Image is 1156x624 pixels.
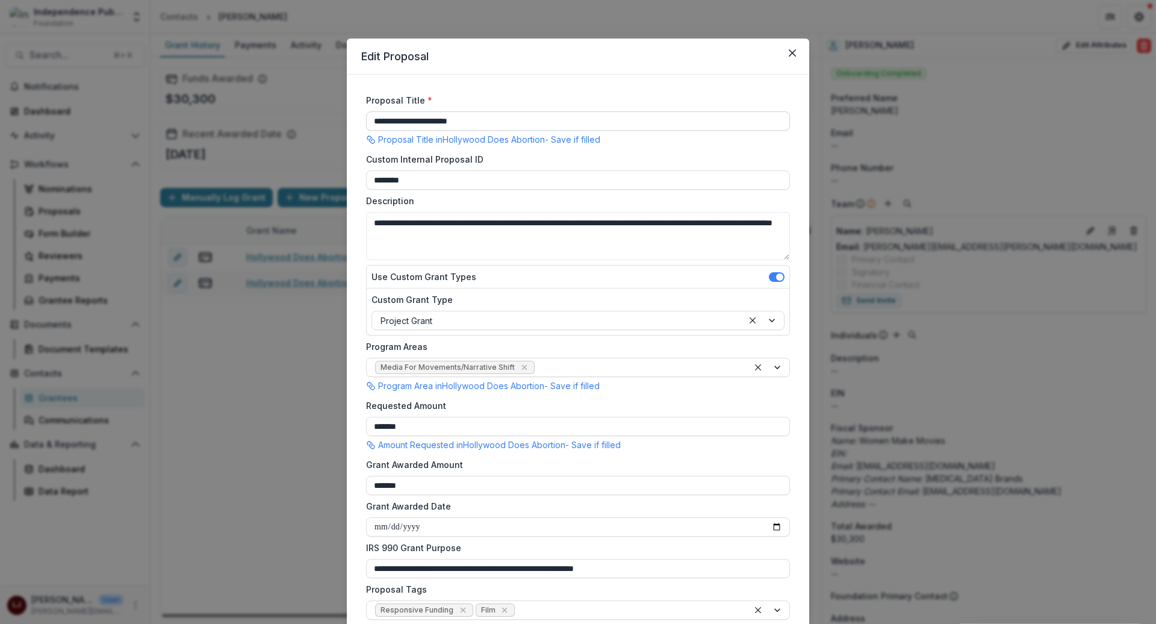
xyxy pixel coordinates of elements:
span: Film [481,606,496,614]
p: Amount Requested in Hollywood Does Abortion - Save if filled [378,438,621,451]
div: Clear selected options [751,360,765,375]
div: Clear selected options [745,313,760,328]
label: IRS 990 Grant Purpose [366,541,783,554]
label: Grant Awarded Amount [366,458,783,471]
button: Close [783,43,802,63]
span: Media For Movements/Narrative Shift [381,363,515,372]
div: Remove Film [499,604,511,616]
div: Remove Responsive Funding [457,604,469,616]
p: Proposal Title in Hollywood Does Abortion - Save if filled [378,133,600,146]
header: Edit Proposal [347,39,809,75]
label: Grant Awarded Date [366,500,783,513]
label: Custom Internal Proposal ID [366,153,783,166]
label: Requested Amount [366,399,783,412]
label: Description [366,195,783,207]
label: Proposal Title [366,94,783,107]
label: Custom Grant Type [371,293,777,306]
span: Responsive Funding [381,606,453,614]
label: Proposal Tags [366,583,783,596]
label: Use Custom Grant Types [371,270,476,283]
div: Remove Media For Movements/Narrative Shift [518,361,530,373]
p: Program Area in Hollywood Does Abortion - Save if filled [378,379,600,392]
div: Clear selected options [751,603,765,617]
label: Program Areas [366,340,783,353]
